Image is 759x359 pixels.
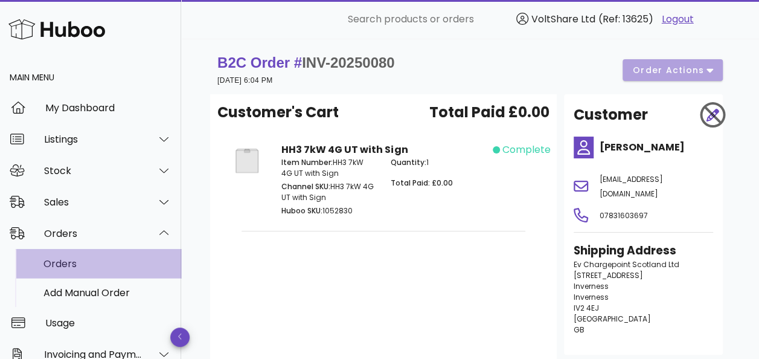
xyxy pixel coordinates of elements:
[281,205,376,216] p: 1052830
[391,178,453,188] span: Total Paid: £0.00
[281,181,330,192] span: Channel SKU:
[217,54,395,71] strong: B2C Order #
[574,303,599,313] span: IV2 4EJ
[44,165,143,176] div: Stock
[44,228,143,239] div: Orders
[574,281,609,291] span: Inverness
[45,102,171,114] div: My Dashboard
[599,174,662,199] span: [EMAIL_ADDRESS][DOMAIN_NAME]
[281,157,333,167] span: Item Number:
[217,76,272,85] small: [DATE] 6:04 PM
[662,12,694,27] a: Logout
[599,210,647,221] span: 07831603697
[45,317,171,329] div: Usage
[502,143,551,157] span: complete
[599,140,713,155] h4: [PERSON_NAME]
[598,12,653,26] span: (Ref: 13625)
[574,325,584,335] span: GB
[217,102,339,123] span: Customer's Cart
[574,242,713,259] h3: Shipping Address
[281,181,376,203] p: HH3 7kW 4G UT with Sign
[574,292,609,302] span: Inverness
[574,314,651,324] span: [GEOGRAPHIC_DATA]
[44,134,143,145] div: Listings
[281,157,376,179] p: HH3 7kW 4G UT with Sign
[574,259,679,270] span: Ev Chargepoint Scotland Ltd
[43,258,171,270] div: Orders
[227,143,267,179] img: Product Image
[44,196,143,208] div: Sales
[8,16,105,42] img: Huboo Logo
[281,143,408,157] strong: HH3 7kW 4G UT with Sign
[429,102,549,123] span: Total Paid £0.00
[574,104,648,126] h2: Customer
[43,287,171,299] div: Add Manual Order
[391,157,485,168] p: 1
[574,270,643,280] span: [STREET_ADDRESS]
[302,54,394,71] span: INV-20250080
[391,157,426,167] span: Quantity:
[531,12,595,26] span: VoltShare Ltd
[281,205,322,216] span: Huboo SKU:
